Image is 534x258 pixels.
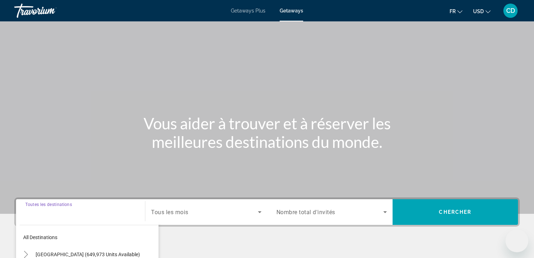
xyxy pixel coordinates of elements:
button: Change language [450,6,462,16]
span: USD [473,9,484,14]
a: Travorium [14,1,85,20]
span: Toutes les destinations [25,202,72,207]
span: fr [450,9,456,14]
button: Change currency [473,6,491,16]
a: Getaways [280,8,303,14]
iframe: Bouton de lancement de la fenêtre de messagerie [506,229,528,252]
a: Getaways Plus [231,8,265,14]
span: All destinations [23,234,57,240]
div: Search widget [16,199,518,225]
span: [GEOGRAPHIC_DATA] (649,973 units available) [36,252,140,257]
span: Tous les mois [151,209,188,216]
button: User Menu [501,3,520,18]
span: CD [506,7,515,14]
button: All destinations [20,231,159,244]
h1: Vous aider à trouver et à réserver les meilleures destinations du monde. [134,114,401,151]
button: Chercher [393,199,518,225]
span: Nombre total d'invités [276,209,335,216]
span: Chercher [439,209,471,215]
